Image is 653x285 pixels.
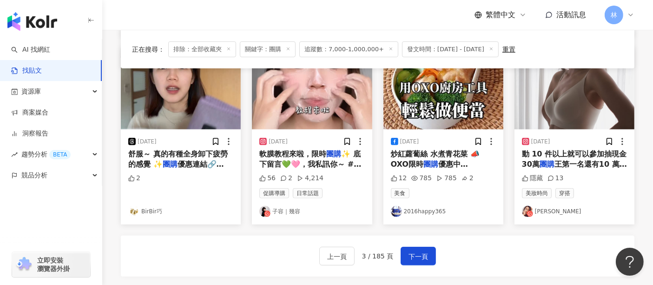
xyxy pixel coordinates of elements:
span: 穿搭 [555,188,574,198]
span: 競品分析 [21,165,47,186]
span: 舒服～ 真的有種全身卸下疲勞的感覺 ✨ [128,149,228,169]
span: 資源庫 [21,81,41,102]
iframe: Help Scout Beacon - Open [616,248,644,276]
div: 隱藏 [522,174,543,183]
button: 下一頁 [401,247,436,265]
span: 立即安裝 瀏覽器外掛 [37,256,70,273]
div: post-image商業合作 [514,47,634,129]
span: 關鍵字：團購 [240,41,296,57]
span: 王第一名還有10 萬、第二名5 萬 [522,160,627,179]
span: 發文時間：[DATE] - [DATE] [402,41,499,57]
span: 林 [611,10,617,20]
div: 785 [436,174,457,183]
img: logo [7,12,57,31]
span: 日常話題 [293,188,323,198]
a: KOL Avatar[PERSON_NAME] [522,206,627,217]
a: chrome extension立即安裝 瀏覽器外掛 [12,252,90,277]
div: post-image商業合作 [121,47,241,129]
a: KOL Avatar子容｜幾容 [259,206,364,217]
div: 2 [128,174,140,183]
span: 動 10 件以上就可以參加抽現金30萬 [522,149,627,169]
div: 12 [391,174,407,183]
img: KOL Avatar [259,206,270,217]
div: [DATE] [138,138,157,146]
div: 重置 [502,45,515,53]
span: 活動訊息 [556,10,586,19]
img: KOL Avatar [391,206,402,217]
button: 上一頁 [319,247,355,265]
div: post-image商業合作 [383,47,503,129]
mark: 團購 [540,160,554,169]
div: BETA [49,150,71,159]
span: 趨勢分析 [21,144,71,165]
div: 56 [259,174,276,183]
span: 排除：全部收藏夾 [168,41,236,57]
mark: 團購 [163,160,178,169]
span: 下一頁 [409,251,428,262]
div: 4,214 [297,174,323,183]
img: post-image [383,47,503,129]
a: 商案媒合 [11,108,48,117]
div: 2 [462,174,474,183]
span: 軟膜教程來啦，限時 [259,149,326,158]
a: KOL AvatarBirBir巧 [128,206,233,217]
a: 找貼文 [11,66,42,75]
img: post-image [121,47,241,129]
div: 785 [411,174,432,183]
img: KOL Avatar [522,206,533,217]
span: 繁體中文 [486,10,515,20]
a: KOL Avatar2016happy365 [391,206,496,217]
img: KOL Avatar [128,206,139,217]
span: 美食 [391,188,409,198]
div: 2 [280,174,292,183]
a: 洞察報告 [11,129,48,138]
div: post-image商業合作 [252,47,372,129]
mark: 團購 [326,149,341,158]
a: searchAI 找網紅 [11,45,50,54]
img: post-image [252,47,372,129]
span: 上一頁 [327,251,347,262]
div: [DATE] [269,138,288,146]
div: 13 [547,174,564,183]
span: 炒紅蘿蔔絲 水煮青花菜 📣OXO限時 [391,149,480,169]
span: 促購導購 [259,188,289,198]
span: rise [11,151,18,158]
img: chrome extension [15,257,33,272]
span: 追蹤數：7,000-1,000,000+ [299,41,398,57]
span: 正在搜尋 ： [132,45,165,53]
div: [DATE] [400,138,419,146]
div: [DATE] [531,138,550,146]
span: 美妝時尚 [522,188,552,198]
img: post-image [514,47,634,129]
span: 3 / 185 頁 [362,252,394,260]
mark: 團購 [423,160,438,169]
